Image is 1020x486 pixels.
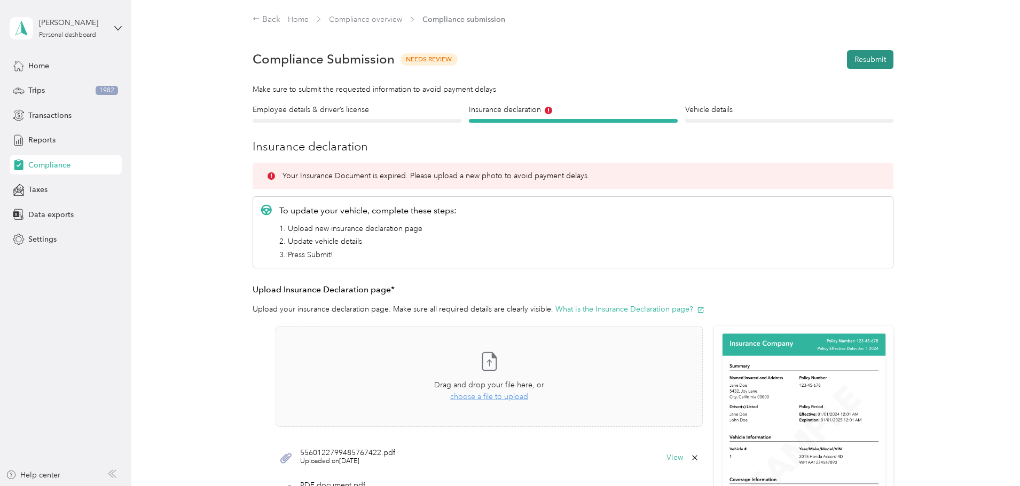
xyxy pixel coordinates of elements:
div: [PERSON_NAME] [39,17,106,28]
span: Drag and drop your file here, orchoose a file to upload [276,326,702,426]
button: View [666,454,683,461]
div: Personal dashboard [39,32,96,38]
li: 3. Press Submit! [279,249,457,260]
span: Uploaded on [DATE] [300,457,395,466]
span: Data exports [28,209,74,220]
div: Make sure to submit the requested information to avoid payment delays [253,84,893,95]
a: Compliance overview [329,15,402,24]
span: Reports [28,134,56,146]
h4: Vehicle details [685,104,894,115]
h3: Insurance declaration [253,138,893,155]
span: Transactions [28,110,72,121]
span: choose a file to upload [450,392,528,401]
p: To update your vehicle, complete these steps: [279,204,457,217]
button: What is the Insurance Declaration page? [555,304,704,315]
h4: Employee details & driver’s license [253,104,461,115]
span: 1982 [96,86,118,95]
a: Home [288,15,309,24]
span: Taxes [28,184,48,195]
span: Compliance [28,160,70,171]
span: Compliance submission [422,14,505,25]
button: Resubmit [847,50,893,69]
span: Needs Review [401,53,458,66]
h3: Upload Insurance Declaration page* [253,283,893,297]
p: Your Insurance Document is expired. Please upload a new photo to avoid payment delays. [283,170,590,181]
span: 5560122799485767422.pdf [300,449,395,457]
span: Home [28,60,49,71]
span: Trips [28,85,45,96]
li: 2. Update vehicle details [279,236,457,247]
iframe: Everlance-gr Chat Button Frame [960,426,1020,486]
p: Upload your insurance declaration page. Make sure all required details are clearly visible. [253,304,893,315]
span: Settings [28,234,57,245]
span: Drag and drop your file here, or [434,380,544,389]
h4: Insurance declaration [469,104,678,115]
div: Back [253,13,280,26]
button: Help center [6,469,60,481]
li: 1. Upload new insurance declaration page [279,223,457,234]
h1: Compliance Submission [253,52,395,67]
